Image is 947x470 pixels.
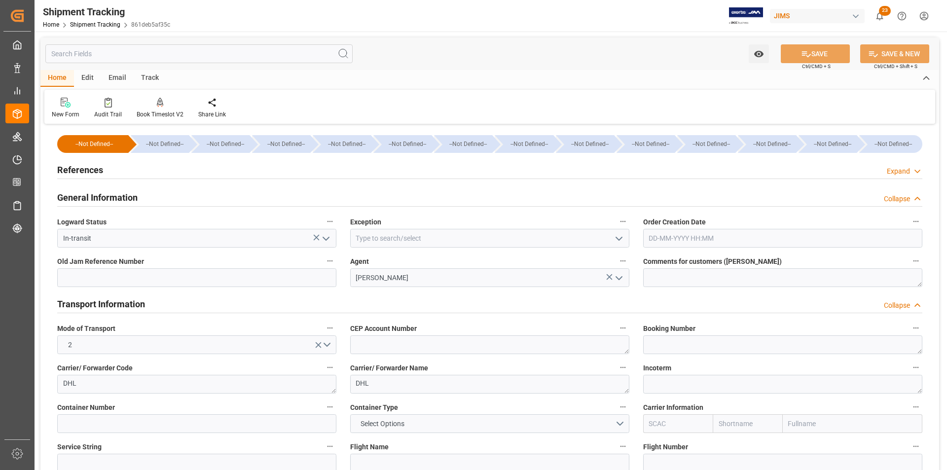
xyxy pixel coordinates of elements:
[383,135,432,153] div: --Not Defined--
[63,340,77,350] span: 2
[910,254,922,267] button: Comments for customers ([PERSON_NAME])
[799,135,857,153] div: --Not Defined--
[57,229,336,248] input: Type to search/select
[350,442,389,452] span: Flight Name
[781,44,850,63] button: SAVE
[910,322,922,334] button: Booking Number
[643,402,703,413] span: Carrier Information
[556,135,614,153] div: --Not Defined--
[910,215,922,228] button: Order Creation Date
[643,217,706,227] span: Order Creation Date
[57,335,336,354] button: open menu
[677,135,735,153] div: --Not Defined--
[505,135,553,153] div: --Not Defined--
[687,135,735,153] div: --Not Defined--
[324,254,336,267] button: Old Jam Reference Number
[802,63,831,70] span: Ctrl/CMD + S
[617,254,629,267] button: Agent
[252,135,310,153] div: --Not Defined--
[134,70,166,87] div: Track
[52,110,79,119] div: New Form
[131,135,189,153] div: --Not Defined--
[617,400,629,413] button: Container Type
[869,5,891,27] button: show 23 new notifications
[770,6,869,25] button: JIMS
[617,322,629,334] button: CEP Account Number
[626,135,675,153] div: --Not Defined--
[869,135,917,153] div: --Not Defined--
[643,414,713,433] input: SCAC
[770,9,865,23] div: JIMS
[350,375,629,394] textarea: DHL
[43,21,59,28] a: Home
[318,231,332,246] button: open menu
[643,256,782,267] span: Comments for customers ([PERSON_NAME])
[884,300,910,311] div: Collapse
[729,7,763,25] img: Exertis%20JAM%20-%20Email%20Logo.jpg_1722504956.jpg
[910,400,922,413] button: Carrier Information
[57,363,133,373] span: Carrier/ Forwarder Code
[57,191,138,204] h2: General Information
[643,324,695,334] span: Booking Number
[57,402,115,413] span: Container Number
[910,361,922,374] button: Incoterm
[566,135,614,153] div: --Not Defined--
[350,402,398,413] span: Container Type
[313,135,371,153] div: --Not Defined--
[643,442,688,452] span: Flight Number
[45,44,353,63] input: Search Fields
[57,217,107,227] span: Logward Status
[57,135,128,153] div: --Not Defined--
[350,414,629,433] button: open menu
[350,229,629,248] input: Type to search/select
[350,256,369,267] span: Agent
[350,217,381,227] span: Exception
[611,270,625,286] button: open menu
[101,70,134,87] div: Email
[137,110,183,119] div: Book Timeslot V2
[859,135,922,153] div: --Not Defined--
[323,135,371,153] div: --Not Defined--
[434,135,492,153] div: --Not Defined--
[198,110,226,119] div: Share Link
[94,110,122,119] div: Audit Trail
[57,163,103,177] h2: References
[738,135,796,153] div: --Not Defined--
[713,414,782,433] input: Shortname
[67,135,121,153] div: --Not Defined--
[324,400,336,413] button: Container Number
[617,361,629,374] button: Carrier/ Forwarder Name
[808,135,857,153] div: --Not Defined--
[324,361,336,374] button: Carrier/ Forwarder Code
[141,135,189,153] div: --Not Defined--
[74,70,101,87] div: Edit
[879,6,891,16] span: 23
[643,363,671,373] span: Incoterm
[373,135,432,153] div: --Not Defined--
[40,70,74,87] div: Home
[884,194,910,204] div: Collapse
[201,135,250,153] div: --Not Defined--
[57,297,145,311] h2: Transport Information
[783,414,922,433] input: Fullname
[874,63,917,70] span: Ctrl/CMD + Shift + S
[643,229,922,248] input: DD-MM-YYYY HH:MM
[495,135,553,153] div: --Not Defined--
[887,166,910,177] div: Expand
[57,375,336,394] textarea: DHL
[324,215,336,228] button: Logward Status
[748,135,796,153] div: --Not Defined--
[262,135,310,153] div: --Not Defined--
[57,256,144,267] span: Old Jam Reference Number
[70,21,120,28] a: Shipment Tracking
[611,231,625,246] button: open menu
[356,419,409,429] span: Select Options
[617,135,675,153] div: --Not Defined--
[191,135,250,153] div: --Not Defined--
[57,324,115,334] span: Mode of Transport
[350,324,417,334] span: CEP Account Number
[444,135,492,153] div: --Not Defined--
[324,322,336,334] button: Mode of Transport
[43,4,170,19] div: Shipment Tracking
[910,440,922,453] button: Flight Number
